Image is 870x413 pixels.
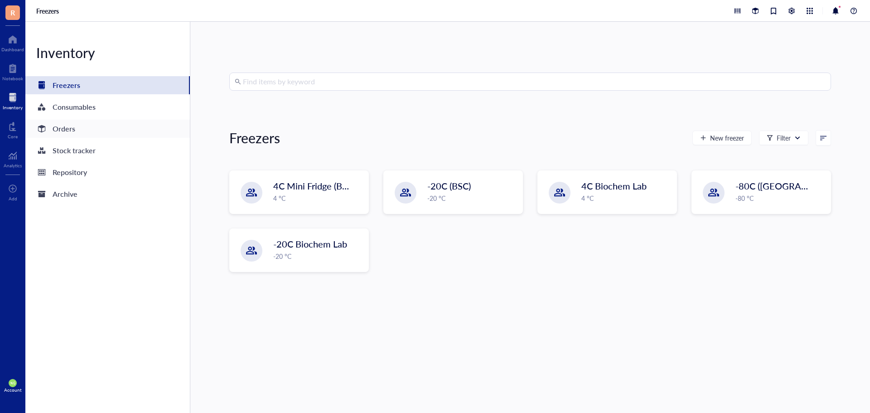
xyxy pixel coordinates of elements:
span: R [10,7,15,18]
div: Freezers [53,79,80,92]
div: Archive [53,188,77,200]
div: Inventory [25,44,190,62]
span: -20C Biochem Lab [273,238,347,250]
a: Orders [25,120,190,138]
div: Consumables [53,101,96,113]
div: -20 °C [273,251,363,261]
a: Inventory [3,90,23,110]
div: -80 °C [735,193,825,203]
span: New freezer [710,134,744,141]
div: -20 °C [427,193,517,203]
div: Inventory [3,105,23,110]
a: Core [8,119,18,139]
span: NG [10,381,15,385]
button: New freezer [692,131,752,145]
a: Consumables [25,98,190,116]
div: Stock tracker [53,144,96,157]
div: 4 °C [273,193,363,203]
div: 4 °C [581,193,671,203]
div: Filter [777,133,791,143]
a: Repository [25,163,190,181]
a: Dashboard [1,32,24,52]
div: Dashboard [1,47,24,52]
a: Analytics [4,148,22,168]
div: Freezers [229,129,280,147]
span: -80C ([GEOGRAPHIC_DATA]) [735,180,855,192]
span: 4C Mini Fridge (BSC) [273,180,355,192]
div: Core [8,134,18,139]
span: 4C Biochem Lab [581,180,647,192]
div: Account [4,387,22,393]
a: Notebook [2,61,23,81]
a: Archive [25,185,190,203]
div: Notebook [2,76,23,81]
div: Analytics [4,163,22,168]
div: Orders [53,122,75,135]
span: -20C (BSC) [427,180,471,192]
a: Freezers [36,7,61,15]
div: Repository [53,166,87,179]
div: Add [9,196,17,201]
a: Stock tracker [25,141,190,160]
a: Freezers [25,76,190,94]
